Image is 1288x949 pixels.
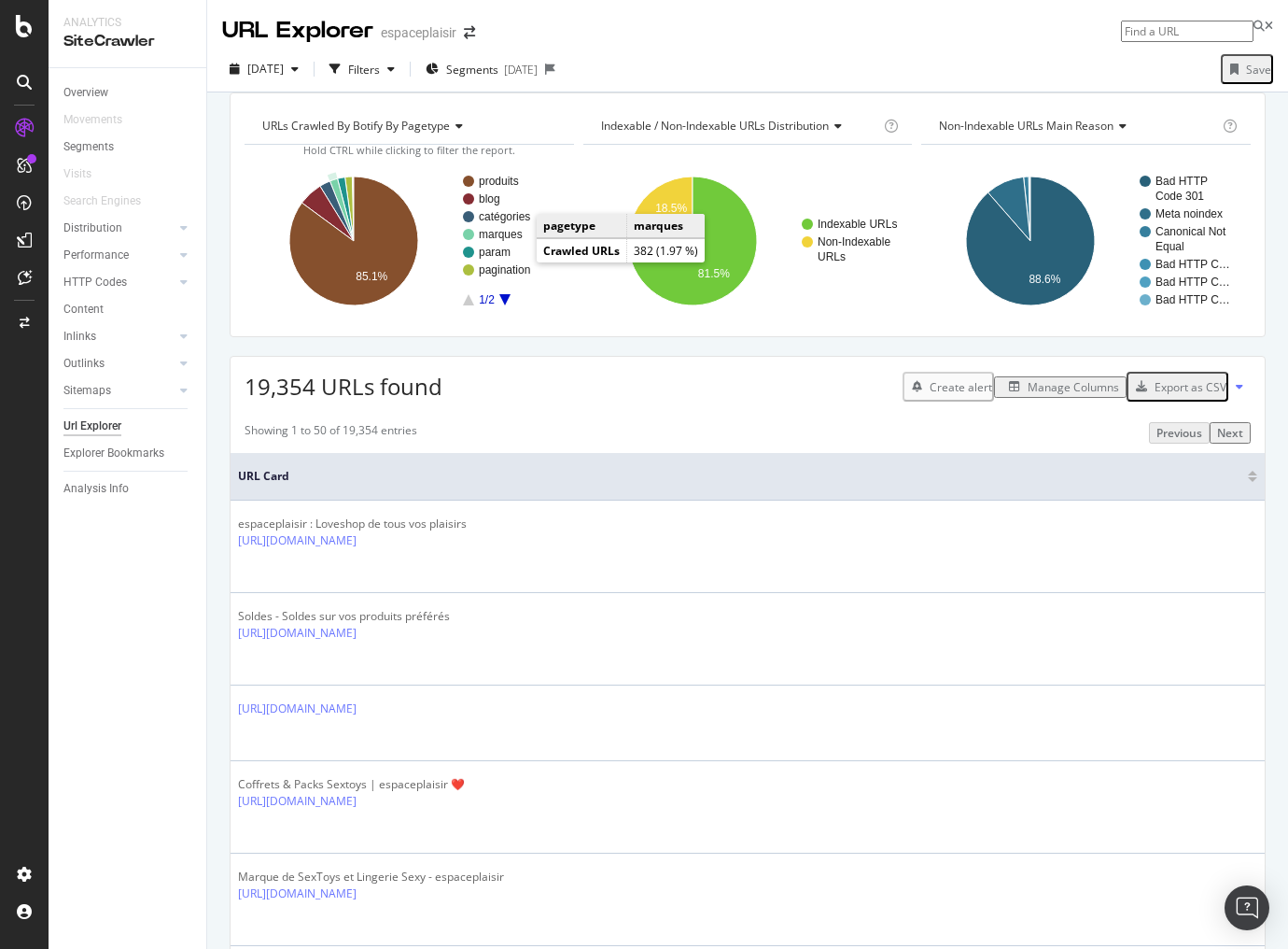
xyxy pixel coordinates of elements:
[1028,379,1119,395] div: Manage Columns
[63,110,141,130] a: Movements
[238,701,357,716] a: [URL][DOMAIN_NAME]
[63,444,164,463] div: Explorer Bookmarks
[238,532,357,548] a: [URL][DOMAIN_NAME]
[245,422,417,444] div: Showing 1 to 50 of 19,354 entries
[63,300,104,319] div: Content
[1225,885,1269,930] div: Open Intercom Messenger
[238,869,504,885] div: Marque de SexToys et Lingerie Sexy - espaceplaisir
[655,203,687,216] text: 18.5%
[1127,372,1228,402] button: Export as CSV
[63,354,105,374] div: Outlinks
[63,191,141,211] div: Search Engines
[63,381,175,401] a: Sitemaps
[597,111,881,141] h4: Indexable / Non-Indexable URLs Distribution
[994,376,1127,398] button: Manage Columns
[1155,225,1226,238] text: Canonical Not
[1155,240,1184,253] text: Equal
[245,371,442,402] span: 19,354 URLs found
[479,210,530,223] text: catégories
[1156,425,1202,441] div: Previous
[356,270,387,283] text: 85.1%
[63,479,129,499] div: Analysis Info
[1029,273,1061,286] text: 88.6%
[818,218,897,231] text: Indexable URLs
[63,327,96,347] div: Inlinks
[63,31,191,52] div: SiteCrawler
[63,327,175,347] a: Inlinks
[63,479,193,499] a: Analysis Info
[627,214,706,238] td: marques
[247,61,284,77] span: 2024 Jun. 29th
[464,26,475,39] div: arrow-right-arrow-left
[1221,54,1273,84] button: Save
[1155,175,1208,188] text: Bad HTTP
[238,793,357,809] a: [URL][DOMAIN_NAME]
[222,54,306,84] button: [DATE]
[446,62,498,78] span: Segments
[1155,276,1230,289] text: Bad HTTP C…
[930,379,992,395] div: Create alert
[583,160,913,322] svg: A chart.
[1217,425,1243,441] div: Next
[479,293,495,306] text: 1/2
[238,776,465,793] div: Coffrets & Packs Sextoys | espaceplaisir ❤️
[537,214,627,238] td: pagetype
[63,246,129,265] div: Performance
[63,15,191,31] div: Analytics
[63,110,122,130] div: Movements
[63,164,91,184] div: Visits
[1155,258,1230,271] text: Bad HTTP C…
[222,15,373,47] div: URL Explorer
[63,246,175,265] a: Performance
[63,273,127,292] div: HTTP Codes
[303,143,515,157] span: Hold CTRL while clicking to filter the report.
[1155,293,1230,306] text: Bad HTTP C…
[479,246,511,259] text: param
[348,62,380,78] div: Filters
[1246,62,1271,78] div: Save
[245,160,574,322] svg: A chart.
[63,444,193,463] a: Explorer Bookmarks
[1149,422,1210,444] button: Previous
[921,160,1251,322] svg: A chart.
[238,625,357,641] a: [URL][DOMAIN_NAME]
[418,54,545,84] button: Segments[DATE]
[63,273,175,292] a: HTTP Codes
[63,417,121,436] div: Url Explorer
[63,191,160,211] a: Search Engines
[63,219,175,238] a: Distribution
[238,468,1243,485] span: URL Card
[479,175,519,188] text: produits
[259,111,557,141] h4: URLs Crawled By Botify By pagetype
[322,54,402,84] button: Filters
[381,23,456,42] div: espaceplaisir
[818,235,890,248] text: Non-Indexable
[537,239,627,263] td: Crawled URLs
[601,118,829,134] span: Indexable / Non-Indexable URLs distribution
[63,417,193,436] a: Url Explorer
[63,83,193,103] a: Overview
[935,111,1219,141] h4: Non-Indexable URLs Main Reason
[63,137,114,157] div: Segments
[1155,379,1226,395] div: Export as CSV
[63,381,111,401] div: Sitemaps
[903,372,994,402] button: Create alert
[1210,422,1251,444] button: Next
[63,83,108,103] div: Overview
[697,267,729,280] text: 81.5%
[238,885,357,901] a: [URL][DOMAIN_NAME]
[1121,21,1253,42] input: Find a URL
[238,516,467,532] div: espaceplaisir : Loveshop de tous vos plaisirs
[479,192,500,205] text: blog
[63,354,175,374] a: Outlinks
[504,62,538,78] div: [DATE]
[262,118,450,134] span: URLs Crawled By Botify By pagetype
[1155,207,1223,220] text: Meta noindex
[479,263,530,276] text: pagination
[63,137,193,157] a: Segments
[63,219,122,238] div: Distribution
[627,239,706,263] td: 382 (1.97 %)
